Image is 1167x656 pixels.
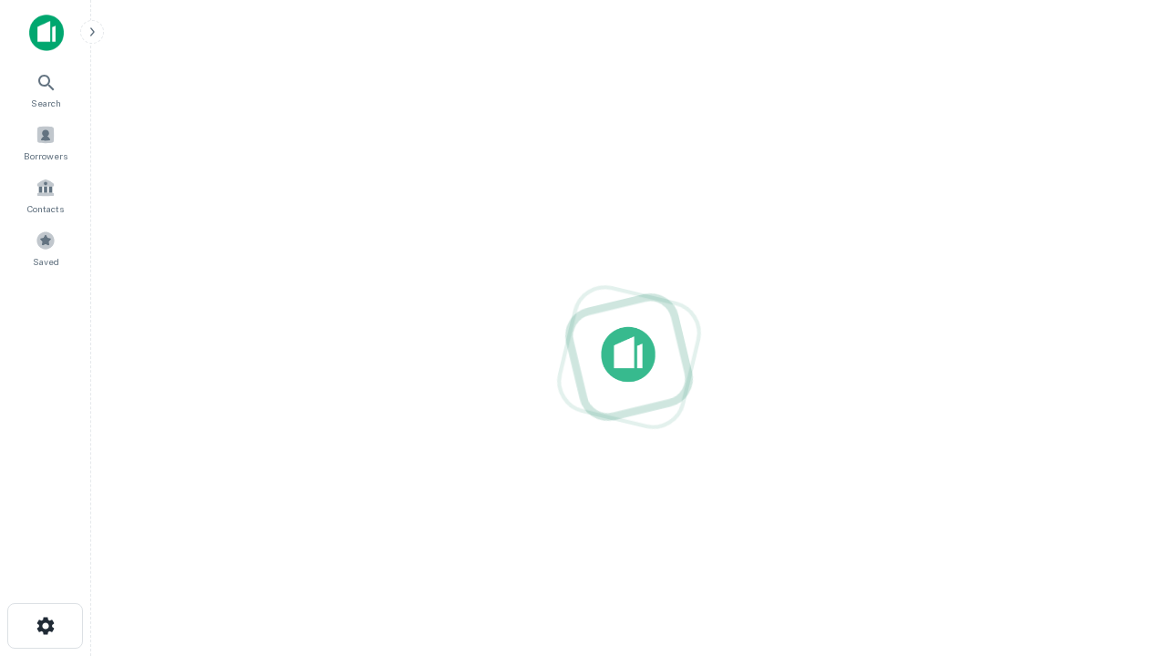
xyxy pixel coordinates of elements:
iframe: Chat Widget [1076,510,1167,598]
img: capitalize-icon.png [29,15,64,51]
span: Borrowers [24,149,67,163]
span: Saved [33,254,59,269]
a: Saved [5,223,86,272]
span: Search [31,96,61,110]
a: Borrowers [5,118,86,167]
a: Search [5,65,86,114]
a: Contacts [5,170,86,220]
span: Contacts [27,201,64,216]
